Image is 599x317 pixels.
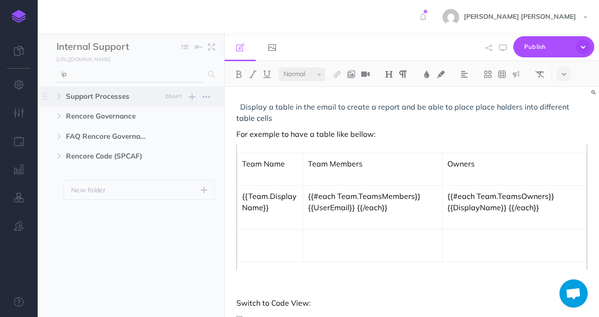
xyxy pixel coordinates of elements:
img: Link button [333,71,341,78]
span: Display a table in the email to create a report and be able to place place holders into different... [236,102,571,123]
small: [URL][DOMAIN_NAME] [57,56,110,63]
img: Text background color button [437,71,445,78]
img: Text color button [422,71,431,78]
span: [PERSON_NAME] [PERSON_NAME] [459,12,581,21]
img: Callout dropdown menu button [512,71,520,78]
p: For exemple to have a table like bellow: [236,128,587,140]
span: Support Processes [66,91,156,102]
span: Publish [524,40,571,54]
p: Switch to Code View: [236,297,587,309]
span: Team Members [308,159,363,168]
span: {{Team.DisplayName}} [242,191,297,212]
span: {{#each Team.TeamsOwners}} {{DisplayName}} {{/each}} [447,191,554,212]
span: Owners [447,159,475,168]
input: Search [57,66,202,83]
img: 57114d1322782aa20b738b289db41284.jpg [443,9,459,25]
img: Underline button [263,71,271,78]
span: {{#each Team.TeamsMembers}} {{UserEmail}} {{/each}} [308,191,421,212]
img: Add image button [347,71,356,78]
img: Create table button [498,71,506,78]
span: Team Name [242,159,285,168]
img: Bold button [235,71,243,78]
button: Publish [513,36,594,57]
span: Rencore Governance [66,111,156,122]
span: Rencore Code (SPCAF) [66,151,156,162]
div: Open chat [559,279,588,308]
input: Documentation Name [57,40,167,54]
img: Alignment dropdown menu button [460,71,469,78]
p: New folder [71,185,106,195]
small: DRAFT [165,94,182,100]
span: FAQ Rencore Governance [66,131,156,142]
img: logo-mark.svg [12,10,26,23]
img: Clear styles button [535,71,544,78]
img: Headings dropdown button [385,71,393,78]
button: DRAFT [162,91,186,102]
img: Add video button [361,71,370,78]
a: [URL][DOMAIN_NAME] [38,54,120,63]
img: Paragraph button [399,71,407,78]
img: Italic button [249,71,257,78]
button: New folder [64,180,215,200]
